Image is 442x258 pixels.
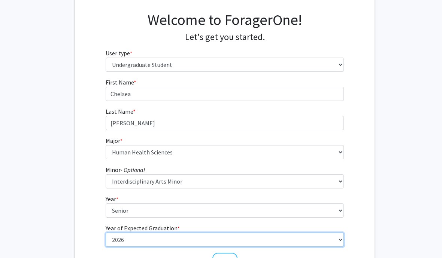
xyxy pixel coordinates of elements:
iframe: Chat [6,224,32,252]
span: Last Name [106,108,133,115]
label: Minor [106,165,145,174]
label: Year of Expected Graduation [106,224,180,233]
label: Major [106,136,122,145]
h4: Let's get you started. [106,32,344,43]
i: - Optional [121,166,145,173]
label: Year [106,194,118,203]
h1: Welcome to ForagerOne! [106,11,344,29]
span: First Name [106,79,134,86]
label: User type [106,49,132,58]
